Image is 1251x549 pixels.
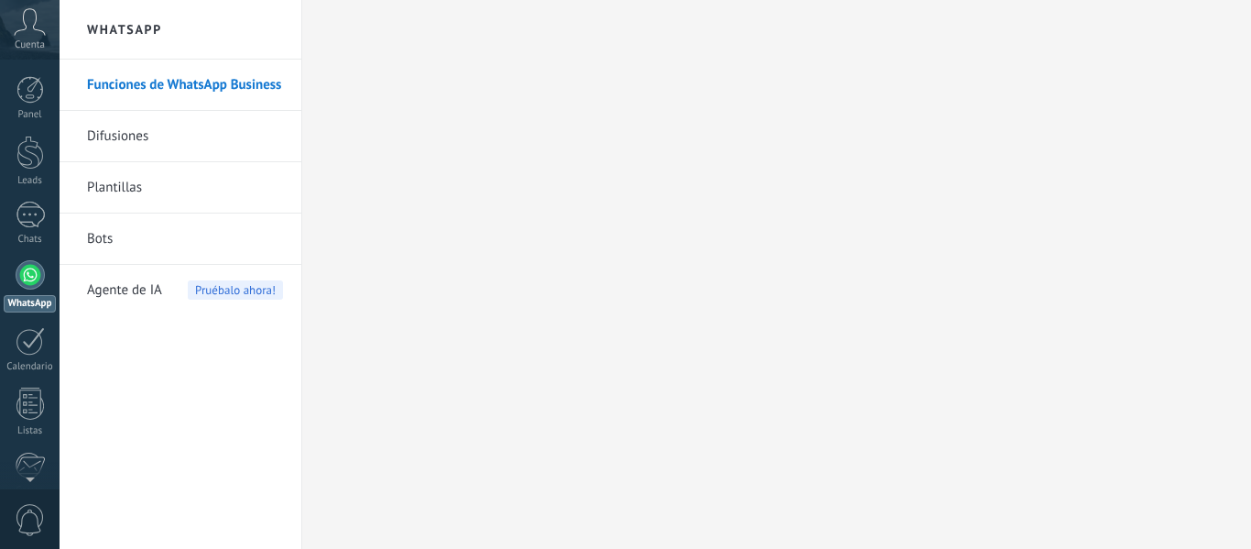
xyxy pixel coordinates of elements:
a: Bots [87,214,283,265]
li: Funciones de WhatsApp Business [60,60,301,111]
a: Funciones de WhatsApp Business [87,60,283,111]
a: Plantillas [87,162,283,214]
span: Cuenta [15,39,45,51]
div: Calendario [4,361,57,373]
span: Pruébalo ahora! [188,280,283,300]
div: WhatsApp [4,295,56,313]
a: Agente de IAPruébalo ahora! [87,265,283,316]
li: Plantillas [60,162,301,214]
li: Bots [60,214,301,265]
div: Listas [4,425,57,437]
li: Difusiones [60,111,301,162]
div: Panel [4,109,57,121]
span: Agente de IA [87,265,162,316]
li: Agente de IA [60,265,301,315]
div: Chats [4,234,57,246]
div: Leads [4,175,57,187]
a: Difusiones [87,111,283,162]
